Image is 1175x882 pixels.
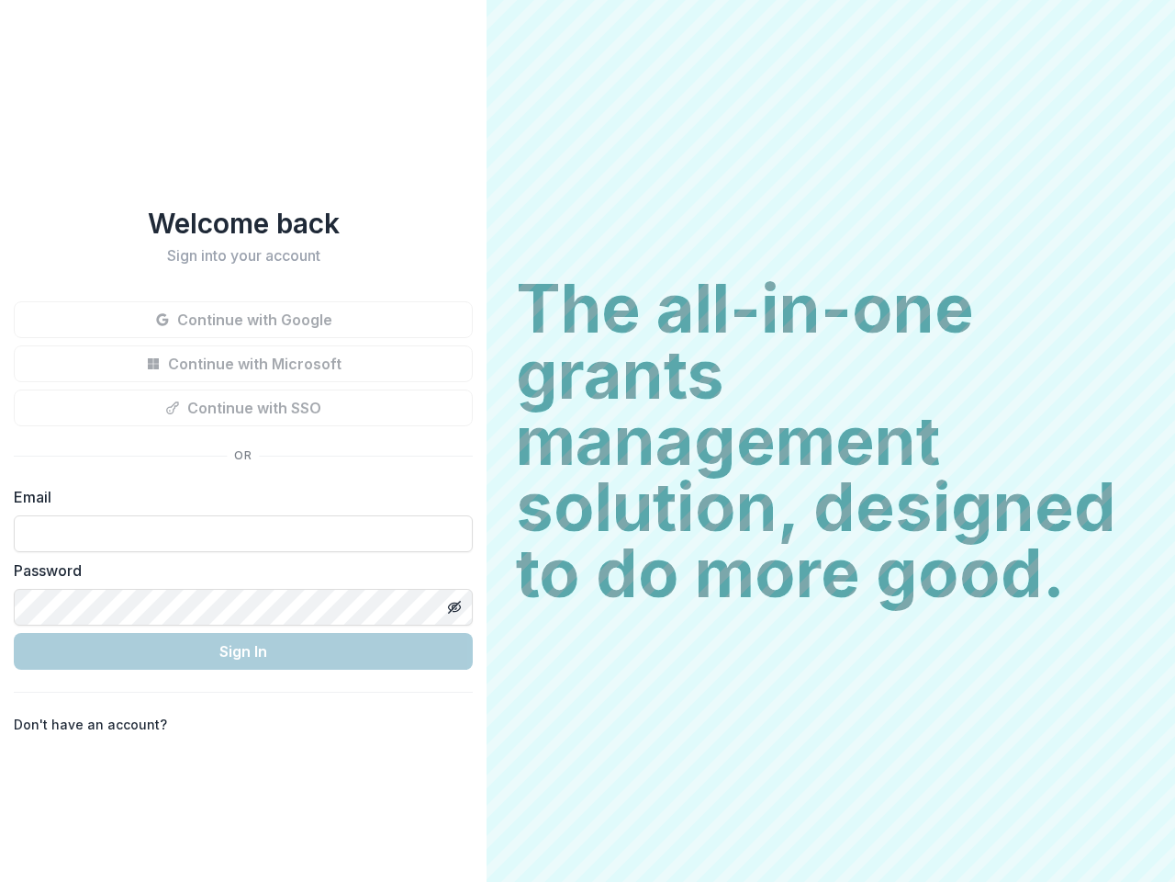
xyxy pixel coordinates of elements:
[14,345,473,382] button: Continue with Microsoft
[14,715,167,734] p: Don't have an account?
[14,247,473,265] h2: Sign into your account
[14,301,473,338] button: Continue with Google
[14,633,473,670] button: Sign In
[14,486,462,508] label: Email
[440,593,469,622] button: Toggle password visibility
[14,207,473,240] h1: Welcome back
[14,390,473,426] button: Continue with SSO
[14,560,462,582] label: Password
